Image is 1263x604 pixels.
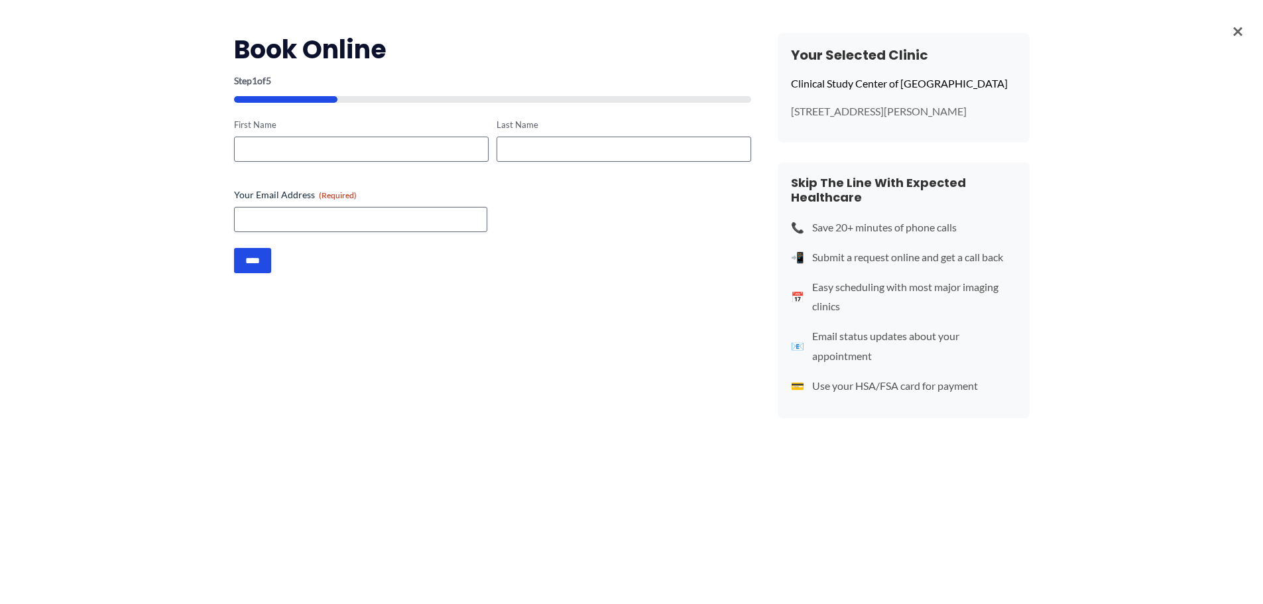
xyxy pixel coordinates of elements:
[791,376,1016,396] li: Use your HSA/FSA card for payment
[791,247,1016,267] li: Submit a request online and get a call back
[234,33,751,66] h2: Book Online
[791,104,1016,119] p: [STREET_ADDRESS][PERSON_NAME]
[791,46,1016,64] h3: Your Selected Clinic
[234,188,751,202] label: Your Email Address
[234,76,751,86] p: Step of
[1233,13,1243,48] span: ×
[791,336,804,356] span: 📧
[791,247,804,267] span: 📲
[791,376,804,396] span: 💳
[234,119,489,131] label: First Name
[791,74,1016,93] p: Clinical Study Center of [GEOGRAPHIC_DATA]
[497,119,751,131] label: Last Name
[791,176,1016,204] h4: Skip The Line With Expected Healthcare
[319,190,357,200] span: (Required)
[791,326,1016,365] li: Email status updates about your appointment
[266,75,271,86] span: 5
[791,277,1016,316] li: Easy scheduling with most major imaging clinics
[252,75,257,86] span: 1
[791,217,804,237] span: 📞
[791,217,1016,237] li: Save 20+ minutes of phone calls
[791,287,804,307] span: 📅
